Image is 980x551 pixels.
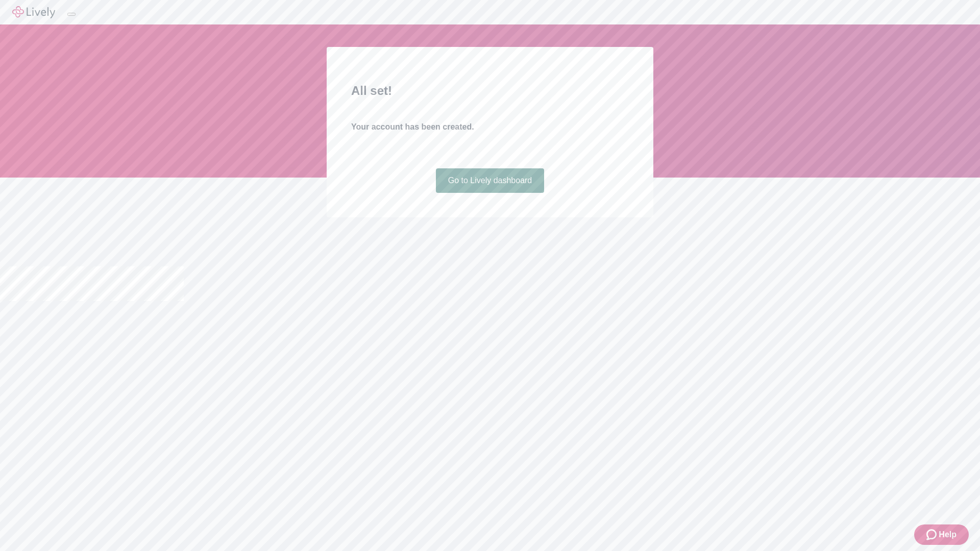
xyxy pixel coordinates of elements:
[67,13,76,16] button: Log out
[351,121,629,133] h4: Your account has been created.
[12,6,55,18] img: Lively
[926,529,939,541] svg: Zendesk support icon
[436,168,545,193] a: Go to Lively dashboard
[351,82,629,100] h2: All set!
[939,529,957,541] span: Help
[914,524,969,545] button: Zendesk support iconHelp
